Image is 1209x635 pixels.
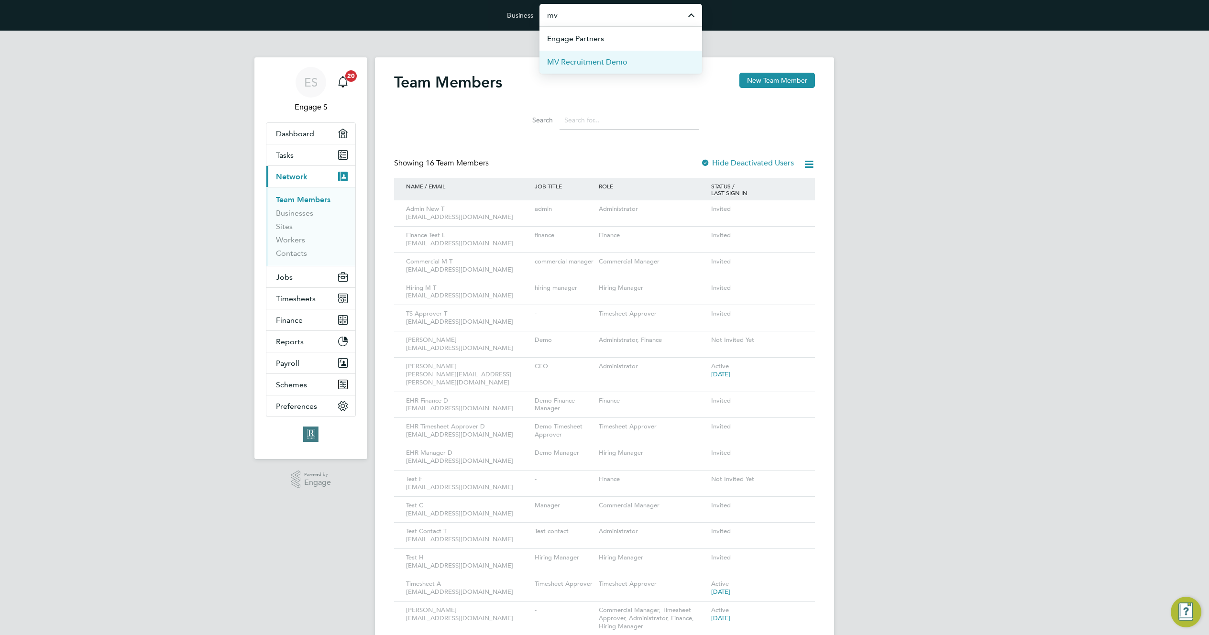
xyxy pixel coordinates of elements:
[404,471,532,496] div: Test F [EMAIL_ADDRESS][DOMAIN_NAME]
[266,427,356,442] a: Go to home page
[709,279,805,297] div: Invited
[709,497,805,515] div: Invited
[532,497,596,515] div: Manager
[266,352,355,373] button: Payroll
[532,227,596,244] div: finance
[304,479,331,487] span: Engage
[276,208,313,218] a: Businesses
[404,253,532,279] div: Commercial M T [EMAIL_ADDRESS][DOMAIN_NAME]
[404,418,532,444] div: EHR Timesheet Approver D [EMAIL_ADDRESS][DOMAIN_NAME]
[404,497,532,523] div: Test C [EMAIL_ADDRESS][DOMAIN_NAME]
[404,549,532,575] div: Test H [EMAIL_ADDRESS][DOMAIN_NAME]
[711,614,730,622] span: [DATE]
[709,331,805,349] div: Not Invited Yet
[596,178,709,194] div: ROLE
[276,172,308,181] span: Network
[709,444,805,462] div: Invited
[266,187,355,266] div: Network
[709,392,805,410] div: Invited
[532,253,596,271] div: commercial manager
[303,427,319,442] img: ehrlimited-logo-retina.png
[404,331,532,357] div: [PERSON_NAME] [EMAIL_ADDRESS][DOMAIN_NAME]
[532,392,596,418] div: Demo Finance Manager
[709,418,805,436] div: Invited
[404,178,532,194] div: NAME / EMAIL
[276,249,307,258] a: Contacts
[276,235,305,244] a: Workers
[276,294,316,303] span: Timesheets
[532,418,596,444] div: Demo Timesheet Approver
[709,253,805,271] div: Invited
[596,471,709,488] div: Finance
[266,309,355,330] button: Finance
[596,575,709,593] div: Timesheet Approver
[532,305,596,323] div: -
[596,418,709,436] div: Timesheet Approver
[560,111,699,130] input: Search for...
[596,358,709,375] div: Administrator
[1171,597,1201,627] button: Engage Resource Center
[404,602,532,627] div: [PERSON_NAME] [EMAIL_ADDRESS][DOMAIN_NAME]
[596,444,709,462] div: Hiring Manager
[304,471,331,479] span: Powered by
[276,129,314,138] span: Dashboard
[532,471,596,488] div: -
[507,11,533,20] label: Business
[394,73,502,92] h2: Team Members
[739,73,815,88] button: New Team Member
[596,200,709,218] div: Administrator
[426,158,489,168] span: 16 Team Members
[276,222,293,231] a: Sites
[596,279,709,297] div: Hiring Manager
[276,273,293,282] span: Jobs
[532,178,596,194] div: JOB TITLE
[266,374,355,395] button: Schemes
[266,144,355,165] a: Tasks
[404,279,532,305] div: Hiring M T [EMAIL_ADDRESS][DOMAIN_NAME]
[304,76,318,88] span: ES
[532,358,596,375] div: CEO
[266,101,356,113] span: Engage S
[532,331,596,349] div: Demo
[266,288,355,309] button: Timesheets
[254,57,367,459] nav: Main navigation
[266,123,355,144] a: Dashboard
[596,227,709,244] div: Finance
[404,392,532,418] div: EHR Finance D [EMAIL_ADDRESS][DOMAIN_NAME]
[701,158,794,168] label: Hide Deactivated Users
[711,370,730,378] span: [DATE]
[276,316,303,325] span: Finance
[532,279,596,297] div: hiring manager
[333,67,352,98] a: 20
[711,588,730,596] span: [DATE]
[404,523,532,548] div: Test Contact T [EMAIL_ADDRESS][DOMAIN_NAME]
[596,549,709,567] div: Hiring Manager
[709,602,805,627] div: Active
[709,471,805,488] div: Not Invited Yet
[266,166,355,187] button: Network
[596,253,709,271] div: Commercial Manager
[709,200,805,218] div: Invited
[709,575,805,601] div: Active
[276,151,294,160] span: Tasks
[266,331,355,352] button: Reports
[510,116,553,124] label: Search
[266,67,356,113] a: ESEngage S
[709,549,805,567] div: Invited
[547,56,627,68] span: MV Recruitment Demo
[404,358,532,392] div: [PERSON_NAME] [PERSON_NAME][EMAIL_ADDRESS][PERSON_NAME][DOMAIN_NAME]
[709,227,805,244] div: Invited
[404,227,532,252] div: Finance Test L [EMAIL_ADDRESS][DOMAIN_NAME]
[709,358,805,383] div: Active
[276,195,330,204] a: Team Members
[404,305,532,331] div: TS Approver T [EMAIL_ADDRESS][DOMAIN_NAME]
[596,497,709,515] div: Commercial Manager
[394,158,491,168] div: Showing
[709,178,805,201] div: STATUS / LAST SIGN IN
[596,331,709,349] div: Administrator, Finance
[404,575,532,601] div: Timesheet A [EMAIL_ADDRESS][DOMAIN_NAME]
[291,471,331,489] a: Powered byEngage
[596,392,709,410] div: Finance
[276,337,304,346] span: Reports
[547,33,604,44] span: Engage Partners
